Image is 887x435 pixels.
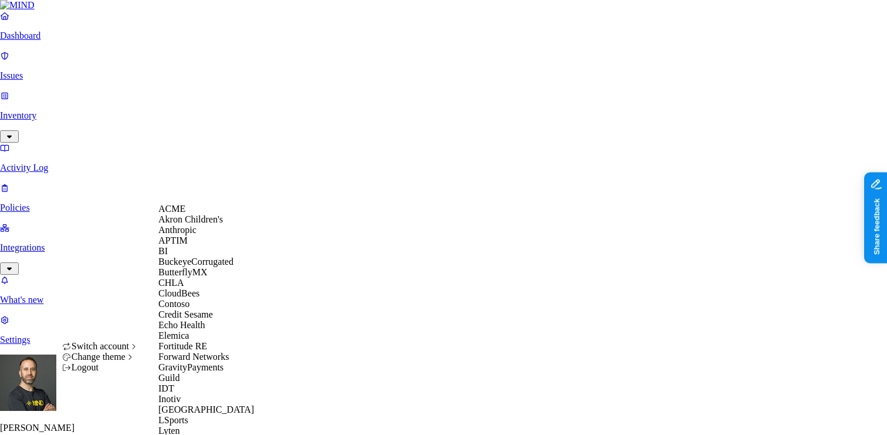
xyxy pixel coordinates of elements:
[158,362,224,372] span: GravityPayments
[158,415,188,425] span: LSports
[72,352,126,362] span: Change theme
[158,204,185,214] span: ACME
[72,341,129,351] span: Switch account
[158,214,223,224] span: Akron Children's
[158,246,168,256] span: BI
[158,404,254,414] span: [GEOGRAPHIC_DATA]
[158,278,184,288] span: CHLA
[158,352,229,362] span: Forward Networks
[158,309,213,319] span: Credit Sesame
[62,362,139,373] div: Logout
[158,341,207,351] span: Fortitude RE
[158,299,189,309] span: Contoso
[158,394,181,404] span: Inotiv
[158,320,205,330] span: Echo Health
[158,383,174,393] span: IDT
[158,288,199,298] span: CloudBees
[158,235,188,245] span: APTIM
[158,331,189,340] span: Elemica
[158,267,208,277] span: ButterflyMX
[158,225,197,235] span: Anthropic
[158,373,180,383] span: Guild
[158,257,233,267] span: BuckeyeCorrugated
